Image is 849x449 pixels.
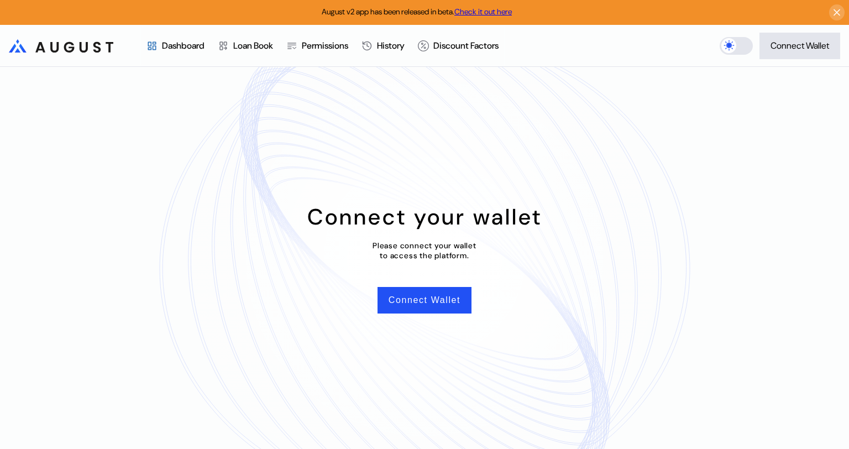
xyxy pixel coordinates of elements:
[162,40,205,51] div: Dashboard
[355,25,411,66] a: History
[771,40,829,51] div: Connect Wallet
[378,287,471,314] button: Connect Wallet
[411,25,505,66] a: Discount Factors
[302,40,348,51] div: Permissions
[322,7,512,17] span: August v2 app has been released in beta.
[140,25,211,66] a: Dashboard
[759,33,840,59] button: Connect Wallet
[377,40,405,51] div: History
[280,25,355,66] a: Permissions
[373,241,476,260] div: Please connect your wallet to access the platform.
[211,25,280,66] a: Loan Book
[433,40,499,51] div: Discount Factors
[233,40,273,51] div: Loan Book
[307,202,542,231] div: Connect your wallet
[454,7,512,17] a: Check it out here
